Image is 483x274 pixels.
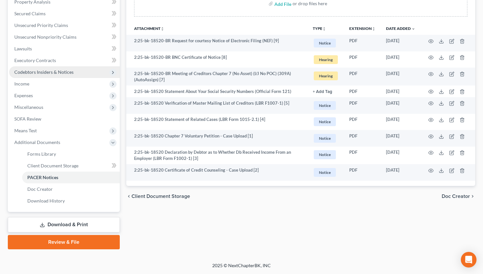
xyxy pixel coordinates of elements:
span: Doc Creator [27,186,53,192]
i: unfold_more [372,27,376,31]
a: Unsecured Priority Claims [9,20,120,31]
i: unfold_more [160,27,164,31]
td: PDF [344,68,381,85]
td: 2:25-bk-18520-BR Request for courtesy Notice of Electronic Filing (NEF) [9] [126,35,308,51]
td: PDF [344,114,381,130]
span: Notice [314,39,336,47]
span: Client Document Storage [27,163,78,168]
span: Client Document Storage [131,194,190,199]
a: Notice [313,38,339,48]
button: Doc Creator chevron_right [442,194,475,199]
td: [DATE] [381,35,421,51]
button: + Add Tag [313,90,332,94]
td: 2:25-bk-18520-BR Meeting of Creditors Chapter 7 (No Asset) (I/J No POC) (309A) (AutoAssign) [7] [126,68,308,85]
span: Notice [314,101,336,110]
span: Hearing [314,72,338,80]
td: PDF [344,130,381,147]
td: [DATE] [381,164,421,181]
a: + Add Tag [313,88,339,95]
span: Secured Claims [14,11,46,16]
a: Client Document Storage [22,160,120,172]
a: Hearing [313,71,339,81]
span: Income [14,81,29,86]
i: chevron_right [470,194,475,199]
a: Doc Creator [22,183,120,195]
span: Notice [314,150,336,159]
td: [DATE] [381,51,421,68]
a: Secured Claims [9,8,120,20]
span: SOFA Review [14,116,41,122]
td: 2:25-bk-18520 Statement About Your Social Security Numbers (Official Form 121) [126,85,308,97]
span: PACER Notices [27,175,58,180]
td: PDF [344,51,381,68]
td: 2:25-bk-18520 Declaration by Debtor as to Whether Db Received Income From an Employer (LBR Form F... [126,147,308,164]
td: PDF [344,97,381,114]
i: unfold_more [322,27,326,31]
span: Forms Library [27,151,56,157]
a: Lawsuits [9,43,120,55]
td: PDF [344,35,381,51]
span: Executory Contracts [14,58,56,63]
div: or drop files here [293,0,327,7]
i: chevron_left [126,194,131,199]
a: Notice [313,167,339,178]
span: Unsecured Priority Claims [14,22,68,28]
span: Doc Creator [442,194,470,199]
td: 2:25-bk-18520 Chapter 7 Voluntary Petition - Case Upload [1] [126,130,308,147]
td: PDF [344,85,381,97]
button: chevron_left Client Document Storage [126,194,190,199]
a: Review & File [8,235,120,249]
a: Notice [313,149,339,160]
i: expand_more [411,27,415,31]
a: Unsecured Nonpriority Claims [9,31,120,43]
a: Notice [313,133,339,144]
div: Open Intercom Messenger [461,252,476,267]
a: Attachmentunfold_more [134,26,164,31]
a: Extensionunfold_more [349,26,376,31]
td: 2:25-bk-18520-BR BNC Certificate of Notice [8] [126,51,308,68]
td: [DATE] [381,147,421,164]
td: [DATE] [381,114,421,130]
span: Unsecured Nonpriority Claims [14,34,76,40]
a: PACER Notices [22,172,120,183]
td: 2:25-bk-18520 Verification of Master Mailing List of Creditors (LBR F1007-1) [5] [126,97,308,114]
a: Executory Contracts [9,55,120,66]
td: PDF [344,147,381,164]
span: Hearing [314,55,338,64]
span: Download History [27,198,65,203]
span: Means Test [14,128,37,133]
td: 2:25-bk-18520 Statement of Related Cases (LBR Form 1015-2.1) [4] [126,114,308,130]
span: Notice [314,168,336,177]
a: SOFA Review [9,113,120,125]
td: [DATE] [381,68,421,85]
span: Notice [314,134,336,143]
a: Notice [313,100,339,111]
button: TYPEunfold_more [313,27,326,31]
span: Additional Documents [14,139,60,145]
a: Notice [313,116,339,127]
td: [DATE] [381,97,421,114]
span: Notice [314,117,336,126]
a: Hearing [313,54,339,65]
a: Forms Library [22,148,120,160]
td: [DATE] [381,85,421,97]
td: PDF [344,164,381,181]
span: Codebtors Insiders & Notices [14,69,74,75]
a: Download History [22,195,120,207]
a: Date Added expand_more [386,26,415,31]
div: 2025 © NextChapterBK, INC [56,262,427,274]
td: [DATE] [381,130,421,147]
a: Download & Print [8,217,120,232]
td: 2:25-bk-18520 Certificate of Credit Counseling - Case Upload [2] [126,164,308,181]
span: Expenses [14,93,33,98]
span: Lawsuits [14,46,32,51]
span: Miscellaneous [14,104,43,110]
